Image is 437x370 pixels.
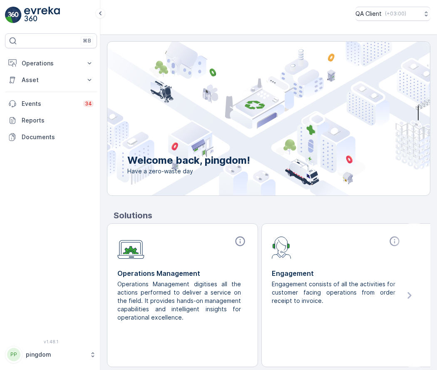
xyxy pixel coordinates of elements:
img: logo_light-DOdMpM7g.png [24,7,60,23]
p: Events [22,100,78,108]
button: PPpingdom [5,346,97,363]
img: logo [5,7,22,23]
p: Operations [22,59,80,67]
a: Documents [5,129,97,145]
a: Reports [5,112,97,129]
img: module-icon [272,235,291,259]
p: Documents [22,133,94,141]
span: Have a zero-waste day [127,167,250,175]
button: Operations [5,55,97,72]
img: city illustration [70,42,430,195]
p: Operations Management [117,268,248,278]
p: Engagement consists of all the activities for customer facing operations from order receipt to in... [272,280,395,305]
div: PP [7,348,20,361]
p: Reports [22,116,94,125]
p: Solutions [114,209,430,222]
p: ⌘B [83,37,91,44]
button: QA Client(+03:00) [355,7,430,21]
span: v 1.48.1 [5,339,97,344]
p: Asset [22,76,80,84]
p: Welcome back, pingdom! [127,154,250,167]
p: pingdom [26,350,85,359]
p: ( +03:00 ) [385,10,406,17]
p: Engagement [272,268,402,278]
p: 34 [85,100,92,107]
img: module-icon [117,235,144,259]
p: QA Client [355,10,382,18]
button: Asset [5,72,97,88]
a: Events34 [5,95,97,112]
p: Operations Management digitises all the actions performed to deliver a service on the field. It p... [117,280,241,322]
